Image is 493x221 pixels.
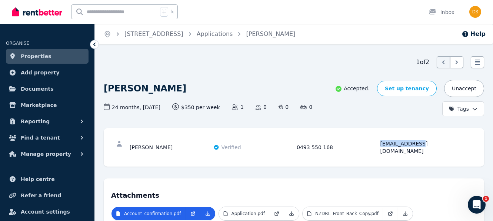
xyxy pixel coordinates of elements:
[124,211,181,217] p: Account_confirmation.pdf
[21,133,60,142] span: Find a tenant
[221,144,241,151] span: Verified
[303,207,383,220] a: NZDRL_Front_Back_Copy.pdf
[300,103,312,111] span: 0
[6,114,89,129] button: Reporting
[6,49,89,64] a: Properties
[21,175,55,184] span: Help centre
[468,196,486,214] iframe: Intercom live chat
[21,52,51,61] span: Properties
[95,24,304,44] nav: Breadcrumb
[104,83,186,94] h1: [PERSON_NAME]
[380,140,462,155] div: [EMAIL_ADDRESS][DOMAIN_NAME]
[6,147,89,161] button: Manage property
[6,81,89,96] a: Documents
[256,103,267,111] span: 0
[6,188,89,203] a: Refer a friend
[219,207,269,220] a: Application.pdf
[6,172,89,187] a: Help centre
[429,9,454,16] div: Inbox
[315,211,379,217] p: NZDRL_Front_Back_Copy.pdf
[200,207,215,220] a: Download Attachment
[279,103,289,111] span: 0
[383,207,398,220] a: Open in new Tab
[21,101,57,110] span: Marketplace
[6,130,89,145] button: Find a tenant
[462,30,486,38] button: Help
[6,41,29,46] span: ORGANISE
[21,191,61,200] span: Refer a friend
[124,30,183,37] a: [STREET_ADDRESS]
[449,105,469,113] span: Tags
[186,207,200,220] a: Open in new Tab
[398,207,413,220] a: Download Attachment
[104,103,160,111] span: 24 months , [DATE]
[111,207,186,220] a: Account_confirmation.pdf
[172,103,220,111] span: $350 per week
[111,186,477,201] h4: Attachments
[21,84,54,93] span: Documents
[297,140,378,155] div: 0493 550 168
[21,207,70,216] span: Account settings
[6,98,89,113] a: Marketplace
[232,103,244,111] span: 1
[21,150,71,158] span: Manage property
[246,30,295,37] a: [PERSON_NAME]
[12,6,62,17] img: RentBetter
[416,58,429,67] span: 1 of 2
[130,140,211,155] div: [PERSON_NAME]
[171,9,174,15] span: k
[377,81,437,96] a: Set up tenancy
[269,207,284,220] a: Open in new Tab
[231,211,265,217] p: Application.pdf
[444,80,484,97] button: Unaccept
[442,101,484,116] button: Tags
[6,65,89,80] a: Add property
[21,68,60,77] span: Add property
[335,85,370,93] p: Accepted.
[483,196,489,202] span: 1
[6,204,89,219] a: Account settings
[284,207,299,220] a: Download Attachment
[21,117,50,126] span: Reporting
[197,30,233,37] a: Applications
[469,6,481,18] img: Don Siyambalapitiya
